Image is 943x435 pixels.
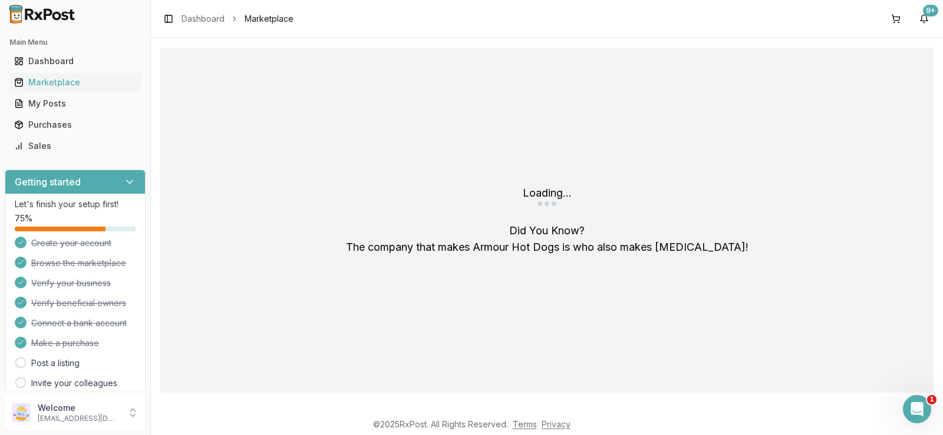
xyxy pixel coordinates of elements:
a: Purchases [9,114,141,135]
div: 9+ [923,5,938,16]
a: Post a listing [31,357,80,369]
a: Marketplace [9,72,141,93]
a: Dashboard [182,13,225,25]
iframe: Intercom live chat [903,395,931,423]
span: Verify beneficial owners [31,297,126,309]
button: 9+ [915,9,934,28]
div: Loading... [523,185,572,201]
a: Dashboard [9,51,141,72]
button: Sales [5,137,146,155]
span: Connect a bank account [31,317,127,329]
p: Let's finish your setup first! [15,198,136,210]
span: Verify your business [31,277,111,289]
div: My Posts [14,98,136,109]
img: User avatar [12,403,31,422]
div: Did You Know? [346,223,749,255]
span: Make a purchase [31,337,99,349]
span: The company that makes Armour Hot Dogs is who also makes [MEDICAL_DATA] ! [346,241,749,253]
button: My Posts [5,94,146,113]
p: Welcome [38,402,120,414]
span: 1 [927,395,937,404]
span: Marketplace [245,13,294,25]
div: Sales [14,140,136,152]
div: Marketplace [14,77,136,88]
h3: Getting started [15,175,81,189]
img: RxPost Logo [5,5,80,24]
span: Create your account [31,237,111,249]
a: My Posts [9,93,141,114]
button: Dashboard [5,52,146,71]
a: Sales [9,135,141,157]
div: Purchases [14,119,136,131]
a: Invite your colleagues [31,377,117,389]
a: Terms [513,419,537,429]
p: [EMAIL_ADDRESS][DOMAIN_NAME] [38,414,120,423]
span: 75 % [15,212,32,224]
div: Dashboard [14,55,136,67]
button: Marketplace [5,73,146,92]
button: Purchases [5,115,146,134]
span: Browse the marketplace [31,257,126,269]
h2: Main Menu [9,38,141,47]
a: Privacy [542,419,571,429]
nav: breadcrumb [182,13,294,25]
